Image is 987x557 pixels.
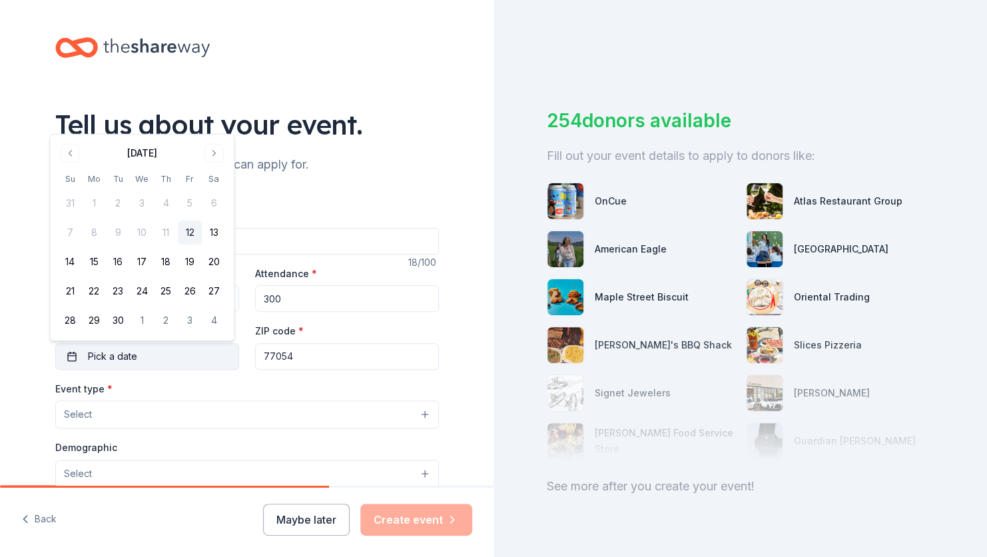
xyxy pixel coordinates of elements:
[547,231,583,267] img: photo for American Eagle
[747,231,783,267] img: photo for Children’s Museum Houston
[55,441,117,454] label: Demographic
[547,183,583,219] img: photo for OnCue
[202,279,226,303] button: 27
[747,183,783,219] img: photo for Atlas Restaurant Group
[255,285,439,312] input: 20
[794,289,870,305] div: Oriental Trading
[202,250,226,274] button: 20
[58,308,82,332] button: 28
[547,476,934,497] div: See more after you create your event!
[154,308,178,332] button: 2
[202,221,226,245] button: 13
[595,289,689,305] div: Maple Street Biscuit
[178,221,202,245] button: 12
[255,324,304,338] label: ZIP code
[178,308,202,332] button: 3
[595,241,667,257] div: American Eagle
[794,193,902,209] div: Atlas Restaurant Group
[21,506,57,534] button: Back
[263,504,350,536] button: Maybe later
[88,348,137,364] span: Pick a date
[130,250,154,274] button: 17
[106,172,130,186] th: Tuesday
[408,255,439,271] div: 18 /100
[130,279,154,303] button: 24
[61,144,79,163] button: Go to previous month
[55,460,439,488] button: Select
[55,400,439,428] button: Select
[547,107,934,135] div: 254 donors available
[58,172,82,186] th: Sunday
[130,172,154,186] th: Wednesday
[178,250,202,274] button: 19
[154,250,178,274] button: 18
[106,279,130,303] button: 23
[255,343,439,370] input: 12345 (U.S. only)
[202,308,226,332] button: 4
[55,382,113,396] label: Event type
[55,228,439,255] input: Spring Fundraiser
[178,279,202,303] button: 26
[547,145,934,167] div: Fill out your event details to apply to donors like:
[82,250,106,274] button: 15
[794,241,888,257] div: [GEOGRAPHIC_DATA]
[255,267,317,280] label: Attendance
[58,250,82,274] button: 14
[82,172,106,186] th: Monday
[82,279,106,303] button: 22
[595,193,627,209] div: OnCue
[55,343,239,370] button: Pick a date
[747,279,783,315] img: photo for Oriental Trading
[82,308,106,332] button: 29
[55,106,439,143] div: Tell us about your event.
[106,308,130,332] button: 30
[64,406,92,422] span: Select
[58,279,82,303] button: 21
[130,308,154,332] button: 1
[55,154,439,175] div: We'll find in-kind donations you can apply for.
[127,145,157,161] div: [DATE]
[202,172,226,186] th: Saturday
[106,250,130,274] button: 16
[154,172,178,186] th: Thursday
[204,144,223,163] button: Go to next month
[154,279,178,303] button: 25
[64,466,92,482] span: Select
[547,279,583,315] img: photo for Maple Street Biscuit
[178,172,202,186] th: Friday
